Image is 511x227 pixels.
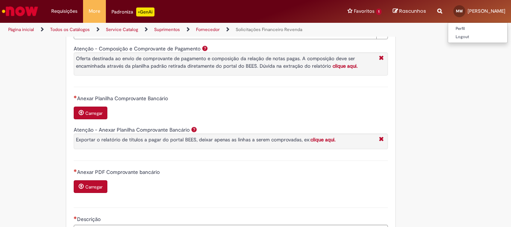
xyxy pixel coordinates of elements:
a: clique aqui. [333,63,358,69]
span: MW [456,9,463,13]
label: Atenção - Composição e Comprovante de Pagamento [74,45,201,52]
span: Anexar PDF Comprovante bancário [77,169,161,175]
span: Descrição [77,216,102,223]
a: clique aqui. [310,136,336,143]
a: Service Catalog [106,27,138,33]
div: Padroniza [111,7,154,16]
span: Requisições [51,7,77,15]
img: ServiceNow [1,4,39,19]
a: Suprimentos [154,27,180,33]
a: Página inicial [8,27,34,33]
span: Exportar o relatório de títulos a pagar do portal BEES, deixar apenas as linhas a serem comprovad... [76,136,336,143]
label: Atenção - Anexar Planilha Comprovante Bancário [74,126,190,133]
small: Carregar [85,184,102,190]
p: +GenAi [136,7,154,16]
a: Solicitações Financeiro Revenda [236,27,302,33]
button: Carregar anexo de Anexar Planilha Comprovante Bancário Required [74,107,107,119]
ul: Trilhas de página [6,23,335,37]
i: Fechar More information Por question_atencao_comprovante_bancario [377,136,386,144]
span: 1 [376,9,382,15]
span: Anexar Planilha Comprovante Bancário [77,95,169,102]
a: Rascunhos [393,8,426,15]
small: Carregar [85,110,102,116]
a: Logout [448,33,507,41]
button: Carregar anexo de Anexar PDF Comprovante bancário Required [74,180,107,193]
span: More [89,7,100,15]
span: Rascunhos [399,7,426,15]
span: [PERSON_NAME] [468,8,505,14]
a: Perfil [448,25,507,33]
a: Fornecedor [196,27,220,33]
a: Todos os Catálogos [50,27,90,33]
span: Ajuda para Atenção - Composição e Comprovante de Pagamento [201,45,209,51]
span: Necessários [74,95,77,98]
span: Necessários [74,169,77,172]
span: Ajuda para Atenção - Anexar Planilha Comprovante Bancário [190,126,199,132]
span: Necessários [74,216,77,219]
i: Fechar More information Por question_atencao [377,55,386,62]
span: Oferta destinada ao envio de comprovante de pagamento e composição da relação de notas pagas. A c... [76,55,358,69]
span: Favoritos [354,7,374,15]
